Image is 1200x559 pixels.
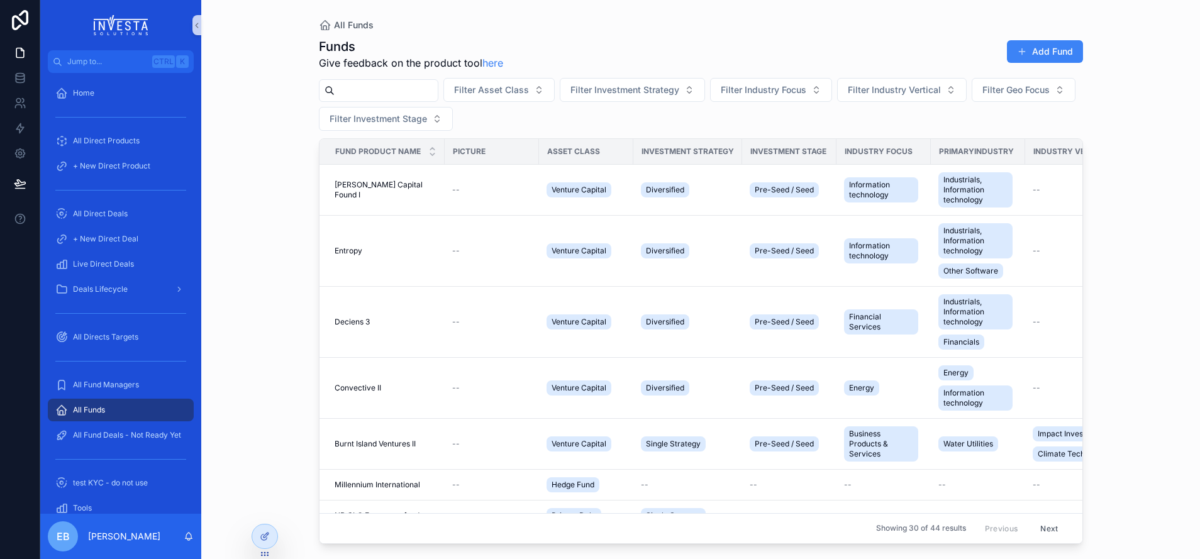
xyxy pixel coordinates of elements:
span: Business Products & Services [849,429,913,459]
a: NB CLO Evergreen fund [335,511,437,521]
span: Diversified [646,185,684,195]
div: scrollable content [40,73,201,514]
span: All Funds [73,405,105,415]
span: -- [452,383,460,393]
span: -- [1033,383,1040,393]
span: Venture Capital [552,439,606,449]
span: + New Direct Deal [73,234,138,244]
span: Private Debt [552,511,596,521]
a: -- [750,511,829,521]
span: -- [452,246,460,256]
span: -- [1033,317,1040,327]
a: -- [1033,185,1113,195]
a: + New Direct Product [48,155,194,177]
span: Industrials, Information technology [943,226,1008,256]
a: Single Strategy [641,434,735,454]
a: -- [641,480,735,490]
span: -- [1033,480,1040,490]
a: Diversified [641,312,735,332]
a: Pre-Seed / Seed [750,434,829,454]
a: Water Utilities [938,434,1018,454]
span: Diversified [646,246,684,256]
span: Pre-Seed / Seed [755,317,814,327]
span: Venture Capital [552,246,606,256]
span: Industrials, Information technology [943,175,1008,205]
span: -- [750,480,757,490]
span: Venture Capital [552,317,606,327]
button: Next [1031,519,1067,538]
span: Filter Industry Focus [721,84,806,96]
span: Investment Stage [750,147,826,157]
a: All Fund Managers [48,374,194,396]
a: Energy [844,378,923,398]
span: Information technology [849,180,913,200]
button: Jump to...CtrlK [48,50,194,73]
span: Tools [73,503,92,513]
span: PrimaryIndustry [939,147,1014,157]
span: NB CLO Evergreen fund [335,511,419,521]
span: Filter Industry Vertical [848,84,941,96]
span: Deals Lifecycle [73,284,128,294]
span: -- [750,511,757,521]
button: Select Button [319,107,453,131]
a: All Direct Products [48,130,194,152]
a: Pre-Seed / Seed [750,378,829,398]
a: Entropy [335,246,437,256]
span: Financial Services [849,312,913,332]
span: Pre-Seed / Seed [755,185,814,195]
a: -- [844,480,923,490]
a: Deals Lifecycle [48,278,194,301]
a: Live Direct Deals [48,253,194,275]
span: -- [938,480,946,490]
span: test KYC - do not use [73,478,148,488]
a: All Funds [319,19,374,31]
a: Venture Capital [547,180,626,200]
span: All Directs Targets [73,332,138,342]
span: Jump to... [67,57,147,67]
a: Convective II [335,383,437,393]
span: All Funds [334,19,374,31]
span: -- [452,317,460,327]
span: Fund Product Name [335,147,421,157]
a: Pre-Seed / Seed [750,312,829,332]
span: Asset Class [547,147,600,157]
button: Add Fund [1007,40,1083,63]
a: Diversified [641,241,735,261]
span: Climate Tech [1038,449,1085,459]
a: -- [938,480,1018,490]
span: Millennium International [335,480,420,490]
a: Impact InvestingClimate Tech [1033,424,1113,464]
a: Information technology [844,236,923,266]
a: here [482,57,503,69]
button: Select Button [443,78,555,102]
a: All Direct Deals [48,202,194,225]
span: -- [452,480,460,490]
a: Industrials, Information technologyOther Software [938,221,1018,281]
span: Venture Capital [552,383,606,393]
span: Filter Geo Focus [982,84,1050,96]
a: All Funds [48,399,194,421]
a: Diversified [641,378,735,398]
span: Showing 30 of 44 results [876,524,966,534]
span: -- [1033,511,1040,521]
a: Information technology [844,175,923,205]
a: All Fund Deals - Not Ready Yet [48,424,194,446]
a: Diversified [641,180,735,200]
a: Industrials, Information technologyFinancials [938,292,1018,352]
a: -- [452,511,531,521]
a: -- [452,185,531,195]
span: Venture Capital [552,185,606,195]
span: Financials [943,337,979,347]
span: [PERSON_NAME] Capital Found I [335,180,437,200]
a: test KYC - do not use [48,472,194,494]
span: Pre-Seed / Seed [755,383,814,393]
span: -- [1033,246,1040,256]
button: Select Button [972,78,1075,102]
span: -- [452,511,460,521]
span: -- [452,185,460,195]
a: Venture Capital [547,241,626,261]
span: Impact Investing [1038,429,1096,439]
span: Give feedback on the product tool [319,55,503,70]
span: Diversified [646,317,684,327]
